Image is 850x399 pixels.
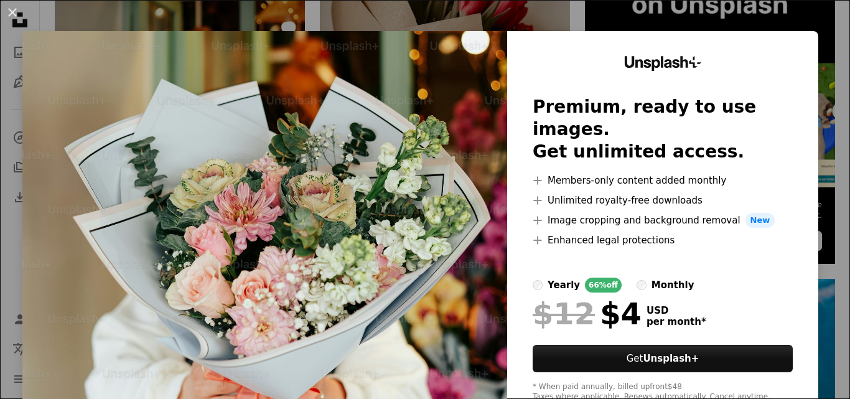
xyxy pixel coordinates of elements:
li: Image cropping and background removal [533,213,793,228]
li: Members-only content added monthly [533,173,793,188]
input: yearly66%off [533,280,543,290]
li: Enhanced legal protections [533,233,793,248]
strong: Unsplash+ [643,353,699,364]
div: monthly [652,278,694,293]
span: USD [647,305,706,316]
span: per month * [647,316,706,327]
div: yearly [548,278,580,293]
li: Unlimited royalty-free downloads [533,193,793,208]
div: 66% off [585,278,622,293]
span: New [745,213,775,228]
div: $4 [533,298,642,330]
button: GetUnsplash+ [533,345,793,372]
h2: Premium, ready to use images. Get unlimited access. [533,96,793,163]
span: $12 [533,298,595,330]
input: monthly [637,280,647,290]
